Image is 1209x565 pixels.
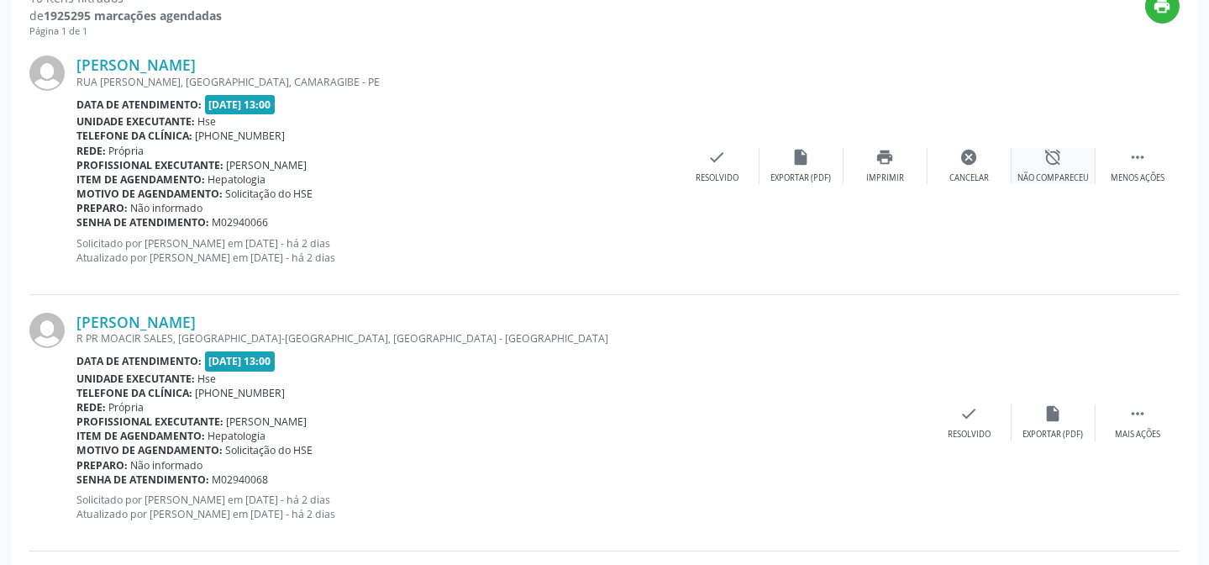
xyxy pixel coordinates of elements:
div: Cancelar [949,172,989,184]
div: Imprimir [866,172,904,184]
b: Telefone da clínica: [76,386,192,400]
span: [DATE] 13:00 [205,351,276,371]
img: img [29,55,65,91]
p: Solicitado por [PERSON_NAME] em [DATE] - há 2 dias Atualizado por [PERSON_NAME] em [DATE] - há 2 ... [76,236,675,265]
span: Solicitação do HSE [226,187,313,201]
span: Hepatologia [208,429,266,443]
b: Profissional executante: [76,158,223,172]
span: Hepatologia [208,172,266,187]
span: Hse [198,114,217,129]
i: check [960,404,979,423]
span: Própria [109,400,145,415]
div: RUA [PERSON_NAME], [GEOGRAPHIC_DATA], CAMARAGIBE - PE [76,75,675,89]
i:  [1128,148,1147,166]
b: Profissional executante: [76,415,223,429]
b: Telefone da clínica: [76,129,192,143]
i: insert_drive_file [1044,404,1063,423]
div: Exportar (PDF) [1023,429,1084,441]
div: de [29,7,222,24]
div: Resolvido [696,172,739,184]
span: [PERSON_NAME] [227,158,308,172]
b: Motivo de agendamento: [76,443,223,457]
b: Unidade executante: [76,372,195,386]
b: Item de agendamento: [76,172,205,187]
b: Senha de atendimento: [76,215,209,230]
b: Preparo: [76,201,128,215]
div: Resolvido [948,429,991,441]
div: Mais ações [1115,429,1160,441]
span: M02940068 [213,473,269,487]
i: print [876,148,895,166]
i: alarm_off [1044,148,1063,166]
img: img [29,313,65,348]
span: [PHONE_NUMBER] [196,386,286,400]
b: Unidade executante: [76,114,195,129]
div: Exportar (PDF) [771,172,832,184]
span: Própria [109,144,145,158]
span: [DATE] 13:00 [205,95,276,114]
div: Página 1 de 1 [29,24,222,39]
a: [PERSON_NAME] [76,313,196,331]
b: Data de atendimento: [76,98,202,112]
div: Não compareceu [1017,172,1089,184]
span: Não informado [131,458,203,473]
b: Motivo de agendamento: [76,187,223,201]
span: [PERSON_NAME] [227,415,308,429]
b: Senha de atendimento: [76,473,209,487]
p: Solicitado por [PERSON_NAME] em [DATE] - há 2 dias Atualizado por [PERSON_NAME] em [DATE] - há 2 ... [76,493,928,521]
i: check [708,148,727,166]
b: Item de agendamento: [76,429,205,443]
span: Hse [198,372,217,386]
span: M02940066 [213,215,269,230]
i:  [1128,404,1147,423]
span: Solicitação do HSE [226,443,313,457]
b: Preparo: [76,458,128,473]
div: R PR MOACIR SALES, [GEOGRAPHIC_DATA]-[GEOGRAPHIC_DATA], [GEOGRAPHIC_DATA] - [GEOGRAPHIC_DATA] [76,331,928,346]
strong: 1925295 marcações agendadas [44,8,222,24]
b: Data de atendimento: [76,354,202,368]
i: insert_drive_file [792,148,811,166]
b: Rede: [76,144,106,158]
span: Não informado [131,201,203,215]
div: Menos ações [1111,172,1164,184]
span: [PHONE_NUMBER] [196,129,286,143]
a: [PERSON_NAME] [76,55,196,74]
b: Rede: [76,400,106,415]
i: cancel [960,148,979,166]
